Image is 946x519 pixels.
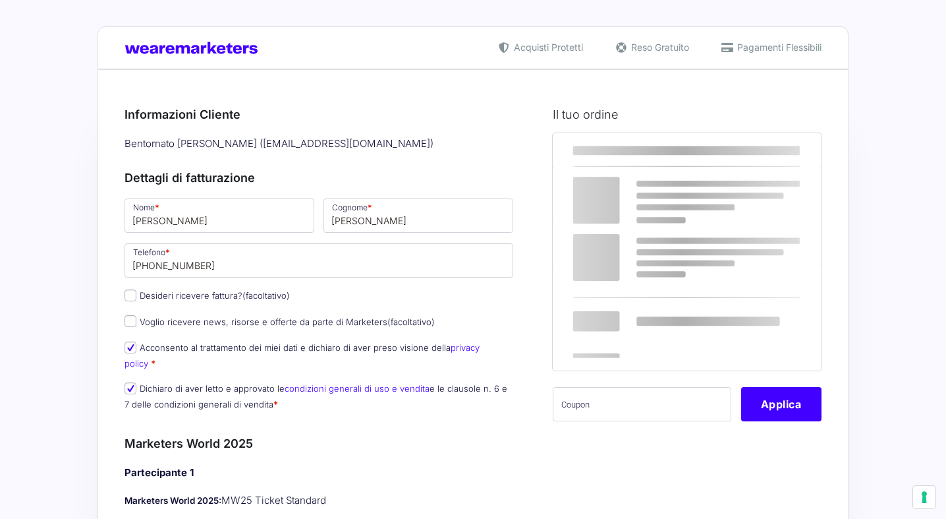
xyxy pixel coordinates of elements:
[323,198,513,233] input: Cognome *
[125,466,513,481] h4: Partecipante 1
[125,342,480,368] a: privacy policy
[125,342,480,368] label: Acconsento al trattamento dei miei dati e dichiaro di aver preso visione della
[125,383,507,409] label: Dichiaro di aver letto e approvato le e le clausole n. 6 e 7 delle condizioni generali di vendita
[120,133,518,155] div: Bentornato [PERSON_NAME] ( [EMAIL_ADDRESS][DOMAIN_NAME] )
[553,133,708,168] th: Prodotto
[125,315,136,327] input: Voglio ricevere news, risorse e offerte da parte di Marketers(facoltativo)
[125,290,136,301] input: Desideri ricevere fattura?(facoltativo)
[553,387,731,421] input: Coupon
[125,435,513,452] h3: Marketers World 2025
[125,317,435,327] label: Voglio ricevere news, risorse e offerte da parte di Marketers
[125,106,513,123] h3: Informazioni Cliente
[125,342,136,353] input: Acconsento al trattamento dei miei dati e dichiaro di aver preso visione dellaprivacy policy
[387,317,435,327] span: (facoltativo)
[125,493,513,508] p: MW25 Ticket Standard
[553,168,708,222] td: Marketers World 2025 - MW25 Ticket Standard
[242,290,290,301] span: (facoltativo)
[628,40,689,54] span: Reso Gratuito
[285,383,430,394] a: condizioni generali di uso e vendita
[511,40,583,54] span: Acquisti Protetti
[125,243,513,278] input: Telefono *
[125,290,290,301] label: Desideri ricevere fattura?
[553,222,708,264] th: Subtotale
[707,133,821,168] th: Subtotale
[125,169,513,187] h3: Dettagli di fatturazione
[553,106,821,123] h3: Il tuo ordine
[734,40,821,54] span: Pagamenti Flessibili
[913,486,935,508] button: Le tue preferenze relative al consenso per le tecnologie di tracciamento
[125,495,221,506] strong: Marketers World 2025:
[125,382,136,394] input: Dichiaro di aver letto e approvato lecondizioni generali di uso e venditae le clausole n. 6 e 7 d...
[741,387,821,421] button: Applica
[553,264,708,370] th: Totale
[125,198,314,233] input: Nome *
